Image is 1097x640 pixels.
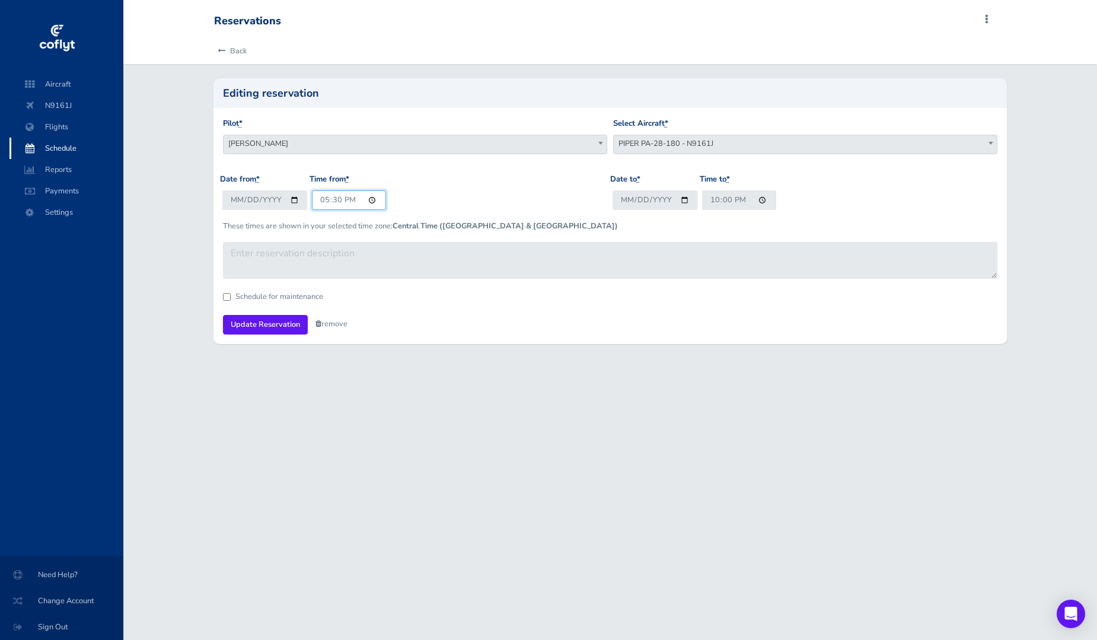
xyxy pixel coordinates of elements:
abbr: required [726,174,730,184]
img: coflyt logo [37,21,76,56]
span: Settings [21,202,111,223]
abbr: required [346,174,349,184]
label: Date from [220,173,260,186]
span: PIPER PA-28-180 - N9161J [614,135,997,152]
div: Reservations [214,15,281,28]
span: Need Help? [14,564,109,585]
h2: Editing reservation [223,88,997,98]
span: Aircraft [21,74,111,95]
abbr: required [637,174,640,184]
label: Time to [700,173,730,186]
span: Jordan Judt [223,135,607,154]
span: Schedule [21,138,111,159]
abbr: required [256,174,260,184]
a: Back [214,38,247,64]
span: Jordan Judt [224,135,607,152]
p: These times are shown in your selected time zone: [223,220,997,232]
b: Central Time ([GEOGRAPHIC_DATA] & [GEOGRAPHIC_DATA]) [393,221,618,231]
span: Payments [21,180,111,202]
span: PIPER PA-28-180 - N9161J [613,135,997,154]
label: Date to [610,173,640,186]
label: Schedule for maintenance [235,293,323,301]
input: Update Reservation [223,315,308,335]
span: Change Account [14,590,109,612]
a: remove [315,319,347,329]
label: Pilot [223,117,243,130]
span: Sign Out [14,616,109,638]
span: Reports [21,159,111,180]
label: Time from [310,173,349,186]
label: Select Aircraft [613,117,668,130]
span: Flights [21,116,111,138]
abbr: required [239,118,243,129]
div: Open Intercom Messenger [1057,600,1085,628]
abbr: required [665,118,668,129]
span: N9161J [21,95,111,116]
